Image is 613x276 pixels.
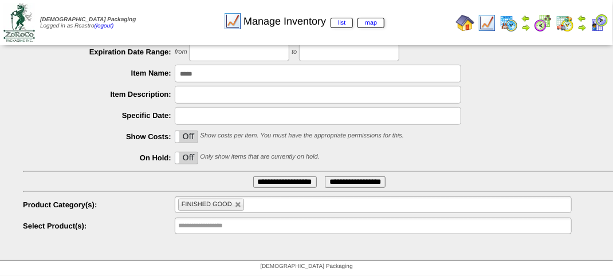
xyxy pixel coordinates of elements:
[23,90,175,98] label: Item Description:
[175,49,187,56] span: from
[534,14,552,32] img: calendarblend.gif
[23,69,175,77] label: Item Name:
[23,111,175,120] label: Specific Date:
[40,17,136,29] span: Logged in as Rcastro
[556,14,574,32] img: calendarinout.gif
[175,131,198,143] label: Off
[200,154,319,161] span: Only show items that are currently on hold.
[200,133,404,140] span: Show costs per item. You must have the appropriate permissions for this.
[223,12,242,30] img: line_graph.gif
[331,18,353,28] a: list
[182,201,232,208] span: FINISHED GOOD
[175,152,198,164] div: OnOff
[23,153,175,162] label: On Hold:
[3,3,35,42] img: zoroco-logo-small.webp
[260,263,352,270] span: [DEMOGRAPHIC_DATA] Packaging
[95,23,114,29] a: (logout)
[590,14,608,32] img: calendarcustomer.gif
[577,23,587,32] img: arrowright.gif
[500,14,518,32] img: calendarprod.gif
[23,132,175,141] label: Show Costs:
[521,23,531,32] img: arrowright.gif
[243,15,384,27] span: Manage Inventory
[23,200,175,209] label: Product Category(s):
[23,222,175,230] label: Select Product(s):
[23,48,175,56] label: Expiration Date Range:
[577,14,587,23] img: arrowleft.gif
[521,14,531,23] img: arrowleft.gif
[292,49,297,56] span: to
[175,152,198,164] label: Off
[357,18,384,28] a: map
[175,131,198,143] div: OnOff
[40,17,136,23] span: [DEMOGRAPHIC_DATA] Packaging
[478,14,496,32] img: line_graph.gif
